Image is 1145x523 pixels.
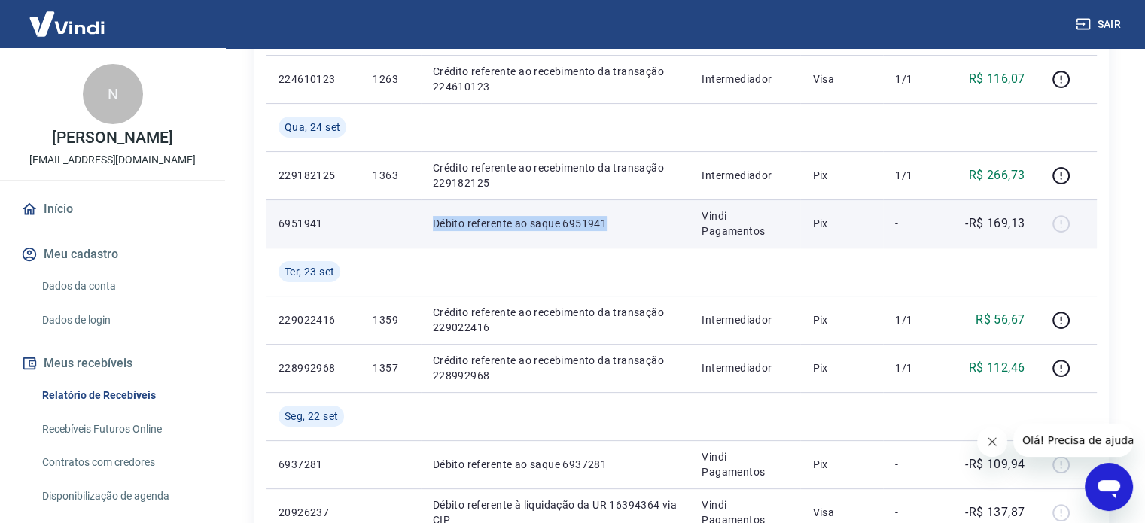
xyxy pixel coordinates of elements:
[895,360,939,376] p: 1/1
[285,264,334,279] span: Ter, 23 set
[895,505,939,520] p: -
[18,1,116,47] img: Vindi
[702,168,788,183] p: Intermediador
[969,166,1025,184] p: R$ 266,73
[18,347,207,380] button: Meus recebíveis
[279,360,349,376] p: 228992968
[702,360,788,376] p: Intermediador
[1073,11,1127,38] button: Sair
[29,152,196,168] p: [EMAIL_ADDRESS][DOMAIN_NAME]
[279,168,349,183] p: 229182125
[812,505,871,520] p: Visa
[895,216,939,231] p: -
[83,64,143,124] div: N
[965,214,1025,233] p: -R$ 169,13
[433,305,678,335] p: Crédito referente ao recebimento da transação 229022416
[965,503,1025,521] p: -R$ 137,87
[285,409,338,424] span: Seg, 22 set
[373,71,408,87] p: 1263
[895,312,939,327] p: 1/1
[279,216,349,231] p: 6951941
[977,427,1007,457] iframe: Fechar mensagem
[279,312,349,327] p: 229022416
[9,11,126,23] span: Olá! Precisa de ajuda?
[36,414,207,445] a: Recebíveis Futuros Online
[373,360,408,376] p: 1357
[36,271,207,302] a: Dados da conta
[433,216,678,231] p: Débito referente ao saque 6951941
[1013,424,1133,457] iframe: Mensagem da empresa
[433,160,678,190] p: Crédito referente ao recebimento da transação 229182125
[969,70,1025,88] p: R$ 116,07
[36,447,207,478] a: Contratos com credores
[702,208,788,239] p: Vindi Pagamentos
[433,457,678,472] p: Débito referente ao saque 6937281
[895,71,939,87] p: 1/1
[702,449,788,479] p: Vindi Pagamentos
[36,380,207,411] a: Relatório de Recebíveis
[373,312,408,327] p: 1359
[52,130,172,146] p: [PERSON_NAME]
[812,360,871,376] p: Pix
[702,312,788,327] p: Intermediador
[812,457,871,472] p: Pix
[285,120,340,135] span: Qua, 24 set
[433,64,678,94] p: Crédito referente ao recebimento da transação 224610123
[36,481,207,512] a: Disponibilização de agenda
[36,305,207,336] a: Dados de login
[812,71,871,87] p: Visa
[433,353,678,383] p: Crédito referente ao recebimento da transação 228992968
[702,71,788,87] p: Intermediador
[18,238,207,271] button: Meu cadastro
[976,311,1025,329] p: R$ 56,67
[895,457,939,472] p: -
[895,168,939,183] p: 1/1
[279,71,349,87] p: 224610123
[812,168,871,183] p: Pix
[812,216,871,231] p: Pix
[812,312,871,327] p: Pix
[18,193,207,226] a: Início
[279,505,349,520] p: 20926237
[969,359,1025,377] p: R$ 112,46
[373,168,408,183] p: 1363
[279,457,349,472] p: 6937281
[965,455,1025,473] p: -R$ 109,94
[1085,463,1133,511] iframe: Botão para abrir a janela de mensagens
